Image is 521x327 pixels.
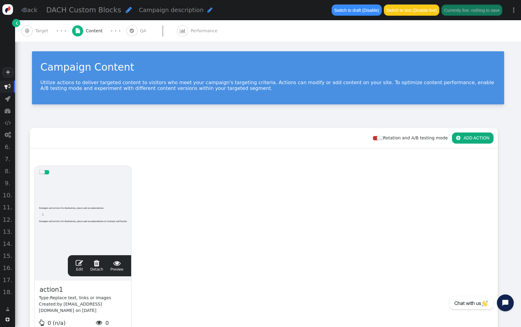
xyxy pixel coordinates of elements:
[21,7,23,13] span: 
[40,60,496,75] div: Campaign Content
[207,7,213,13] span: 
[72,20,126,42] a:  Content · · ·
[40,80,496,91] p: Utilize actions to deliver targeted content to visitors who meet your campaign's targeting criter...
[191,28,220,34] span: Performance
[456,135,460,140] span: 
[2,304,14,315] a: 
[110,259,123,272] span: Preview
[12,19,20,27] a: 
[126,20,177,42] a:  QA
[5,120,11,126] span: 
[5,108,11,114] span: 
[126,6,132,13] span: 
[39,302,102,313] span: by [EMAIL_ADDRESS][DOMAIN_NAME] on [DATE]
[39,295,127,301] div: Type:
[177,20,231,42] a:  Performance
[5,132,11,138] span: 
[441,5,502,15] button: Currently live: nothing to save
[96,319,104,326] span: 
[2,67,13,78] a: +
[90,259,103,271] span: Detach
[452,132,494,143] button: ADD ACTION
[39,319,46,326] span: 
[50,295,111,300] span: Replace text, links or images
[39,285,64,295] span: action1
[110,259,123,267] span: 
[76,28,80,33] span: 
[111,27,121,35] div: · · ·
[5,317,10,322] span: 
[6,306,10,313] span: 
[384,5,440,15] button: Switch to test (Disable live)
[46,6,121,14] span: DACH Custom Blocks
[35,28,51,34] span: Target
[332,5,381,15] button: Switch to draft (Disable)
[5,84,11,90] span: 
[25,28,29,33] span: 
[16,20,18,26] span: 
[90,259,103,272] a: Detach
[130,28,134,33] span: 
[56,27,66,35] div: · · ·
[2,4,13,15] img: logo-icon.svg
[90,259,103,267] span: 
[39,301,127,314] div: Created:
[5,96,11,102] span: 
[373,135,452,141] div: Rotation and A/B testing mode
[76,259,83,272] a: Edit
[86,28,105,34] span: Content
[21,6,38,14] a: Back
[180,28,185,33] span: 
[48,320,66,326] span: 0 (n/a)
[21,20,72,42] a:  Target · · ·
[106,320,109,326] span: 0
[110,259,123,272] a: Preview
[76,259,83,267] span: 
[507,1,521,19] a: ⋮
[140,28,149,34] span: QA
[139,7,204,14] span: Campaign description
